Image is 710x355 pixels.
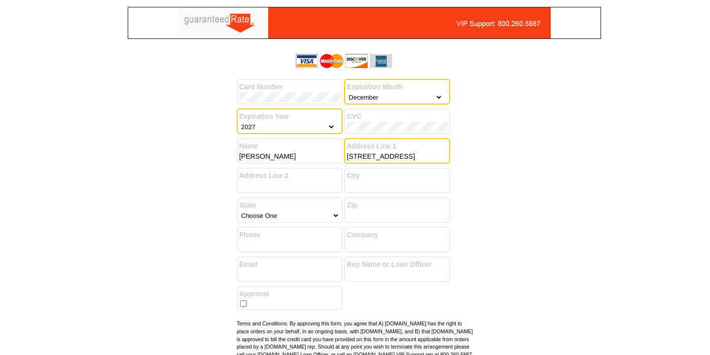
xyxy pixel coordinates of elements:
[239,200,340,211] label: State
[239,289,340,299] label: Approval
[239,82,340,92] label: Card Number
[347,82,448,92] label: Expiration Month
[239,141,340,151] label: Name
[239,171,340,181] label: Address Line 2
[347,200,448,211] label: Zip
[347,141,448,151] label: Address Line 1
[239,230,340,240] label: Phone
[347,230,448,240] label: Company
[239,111,340,122] label: Expiration Year
[347,259,448,270] label: Rep Name or Loan Officer
[347,111,448,122] label: CVC
[239,259,340,270] label: Email
[513,126,710,355] iframe: LiveChat chat widget
[296,54,392,68] img: acceptedCards.gif
[347,171,448,181] label: City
